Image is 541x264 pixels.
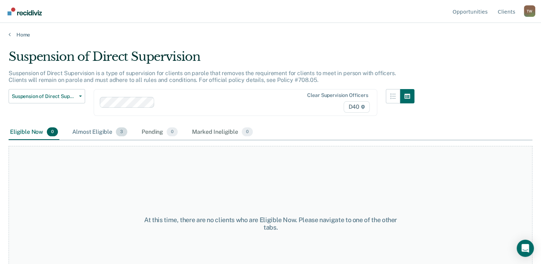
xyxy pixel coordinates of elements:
img: Recidiviz [8,8,42,15]
a: Home [9,31,532,38]
div: Suspension of Direct Supervision [9,49,414,70]
div: Marked Ineligible0 [191,124,254,140]
span: 0 [167,127,178,137]
div: Pending0 [140,124,179,140]
div: T W [524,5,535,17]
span: D40 [344,101,369,113]
div: Clear supervision officers [307,92,368,98]
span: 0 [242,127,253,137]
div: Almost Eligible3 [71,124,129,140]
span: Suspension of Direct Supervision [12,93,76,99]
span: 3 [116,127,127,137]
button: Profile dropdown button [524,5,535,17]
div: At this time, there are no clients who are Eligible Now. Please navigate to one of the other tabs. [140,216,402,231]
span: 0 [47,127,58,137]
div: Eligible Now0 [9,124,59,140]
button: Suspension of Direct Supervision [9,89,85,103]
p: Suspension of Direct Supervision is a type of supervision for clients on parole that removes the ... [9,70,396,83]
div: Open Intercom Messenger [517,240,534,257]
